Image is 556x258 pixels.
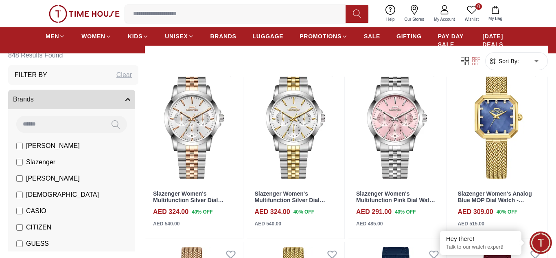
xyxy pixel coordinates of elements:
div: AED 540.00 [153,220,179,227]
span: PROMOTIONS [300,32,341,40]
input: [PERSON_NAME] [16,175,23,182]
input: GUESS [16,240,23,247]
div: AED 515.00 [458,220,484,227]
span: [DEMOGRAPHIC_DATA] [26,190,99,200]
span: My Bag [485,15,506,22]
span: LUGGAGE [253,32,284,40]
div: AED 485.00 [356,220,383,227]
span: 0 [475,3,482,10]
span: Sort By: [497,57,519,65]
span: PAY DAY SALE [438,32,466,49]
span: GIFTING [396,32,422,40]
img: ... [49,5,120,23]
img: Slazenger Women's Analog Blue MOP Dial Watch - SL.9.2534.3.06 [450,60,548,184]
span: KIDS [128,32,142,40]
div: Clear [116,70,132,80]
span: 40 % OFF [192,208,212,216]
h4: AED 291.00 [356,207,392,217]
input: [DEMOGRAPHIC_DATA] [16,192,23,198]
input: [PERSON_NAME] [16,143,23,149]
span: 40 % OFF [497,208,517,216]
a: Our Stores [400,3,429,24]
span: 40 % OFF [293,208,314,216]
span: [DATE] DEALS [482,32,510,49]
img: Slazenger Women's Multifunction Silver Dial Watch - SL.9.2553.2.07 [145,60,243,184]
span: My Account [431,16,458,22]
a: WOMEN [81,29,112,44]
button: Brands [8,90,135,109]
span: WOMEN [81,32,105,40]
span: SALE [364,32,380,40]
h4: AED 324.00 [153,207,188,217]
img: Slazenger Women's Multifunction Silver Dial Watch - SL.9.2553.2.06 [247,60,345,184]
span: 40 % OFF [395,208,416,216]
h6: 848 Results Found [8,46,138,65]
div: Chat Widget [530,232,552,254]
a: KIDS [128,29,149,44]
a: PAY DAY SALE [438,29,466,52]
span: GUESS [26,239,49,249]
span: MEN [46,32,59,40]
div: AED 540.00 [255,220,281,227]
h3: Filter By [15,70,47,80]
input: CASIO [16,208,23,214]
a: BRANDS [210,29,236,44]
a: Slazenger Women's Analog Blue MOP Dial Watch - SL.9.2534.3.06 [458,190,532,211]
h4: AED 324.00 [255,207,290,217]
input: Slazenger [16,159,23,165]
a: UNISEX [165,29,194,44]
a: PROMOTIONS [300,29,348,44]
div: Hey there! [446,235,515,243]
span: [PERSON_NAME] [26,141,80,151]
a: Slazenger Women's Multifunction Silver Dial Watch - SL.9.2553.2.06 [255,190,325,211]
a: SALE [364,29,380,44]
img: Slazenger Women's Multifunction Pink Dial Watch - SL.9.2553.2.04 [348,60,446,184]
span: [PERSON_NAME] [26,174,80,183]
a: GIFTING [396,29,422,44]
span: Wishlist [462,16,482,22]
span: CITIZEN [26,223,51,232]
a: MEN [46,29,65,44]
p: Talk to our watch expert! [446,244,515,251]
button: My Bag [484,4,507,23]
a: Slazenger Women's Multifunction Pink Dial Watch - SL.9.2553.2.04 [356,190,436,211]
a: Slazenger Women's Multifunction Silver Dial Watch - SL.9.2553.2.07 [153,190,223,211]
span: CASIO [26,206,46,216]
span: Our Stores [401,16,427,22]
h4: AED 309.00 [458,207,493,217]
input: CITIZEN [16,224,23,231]
a: 0Wishlist [460,3,484,24]
span: Slazenger [26,157,55,167]
span: Help [383,16,398,22]
span: Brands [13,95,34,104]
a: LUGGAGE [253,29,284,44]
button: Sort By: [489,57,519,65]
a: [DATE] DEALS [482,29,510,52]
a: Help [381,3,400,24]
span: UNISEX [165,32,188,40]
span: BRANDS [210,32,236,40]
